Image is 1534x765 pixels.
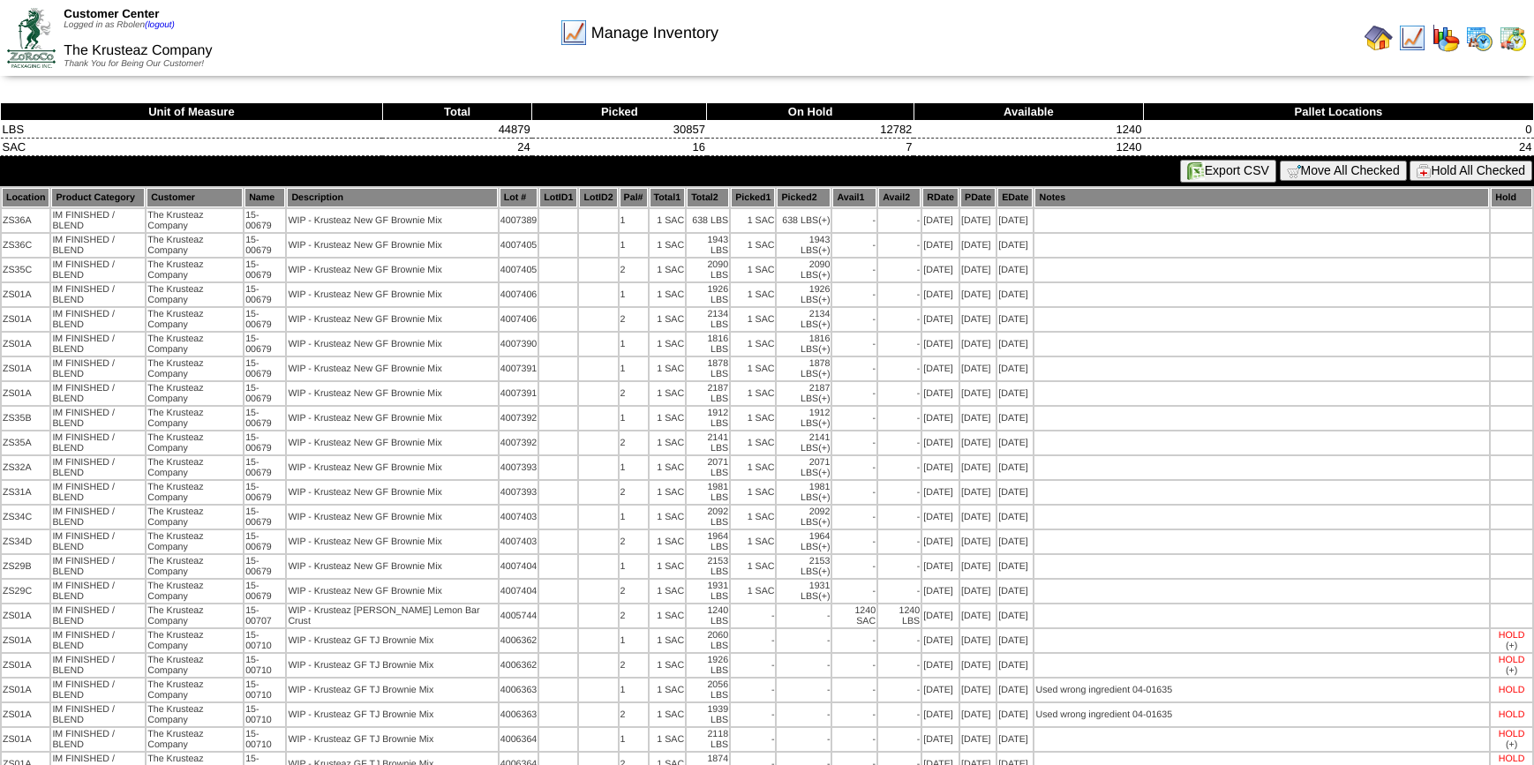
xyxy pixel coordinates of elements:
[650,357,686,380] td: 1 SAC
[731,234,775,257] td: 1 SAC
[532,139,707,156] td: 16
[2,209,49,232] td: ZS36A
[922,506,959,529] td: [DATE]
[51,308,145,331] td: IM FINISHED / BLEND
[731,357,775,380] td: 1 SAC
[922,407,959,430] td: [DATE]
[287,234,497,257] td: WIP - Krusteaz New GF Brownie Mix
[287,357,497,380] td: WIP - Krusteaz New GF Brownie Mix
[287,283,497,306] td: WIP - Krusteaz New GF Brownie Mix
[832,481,876,504] td: -
[147,188,243,207] th: Customer
[818,418,830,429] div: (+)
[922,357,959,380] td: [DATE]
[832,283,876,306] td: -
[818,270,830,281] div: (+)
[244,456,285,479] td: 15-00679
[2,234,49,257] td: ZS36C
[500,357,538,380] td: 4007391
[620,308,648,331] td: 2
[51,234,145,257] td: IM FINISHED / BLEND
[832,259,876,281] td: -
[532,121,707,139] td: 30857
[500,283,538,306] td: 4007406
[960,188,996,207] th: PDate
[1,103,383,121] th: Unit of Measure
[687,283,729,306] td: 1926 LBS
[147,456,243,479] td: The Krusteaz Company
[147,234,243,257] td: The Krusteaz Company
[818,319,830,330] div: (+)
[147,209,243,232] td: The Krusteaz Company
[244,555,285,578] td: 15-00679
[818,492,830,503] div: (+)
[922,283,959,306] td: [DATE]
[914,103,1143,121] th: Available
[997,407,1033,430] td: [DATE]
[731,481,775,504] td: 1 SAC
[707,103,914,121] th: On Hold
[731,333,775,356] td: 1 SAC
[1034,188,1489,207] th: Notes
[687,333,729,356] td: 1816 LBS
[2,431,49,454] td: ZS35A
[997,431,1033,454] td: [DATE]
[287,407,497,430] td: WIP - Krusteaz New GF Brownie Mix
[1398,24,1426,52] img: line_graph.gif
[878,234,921,257] td: -
[2,357,49,380] td: ZS01A
[650,382,686,405] td: 1 SAC
[960,308,996,331] td: [DATE]
[2,555,49,578] td: ZS29B
[731,506,775,529] td: 1 SAC
[539,188,577,207] th: LotID1
[147,333,243,356] td: The Krusteaz Company
[51,506,145,529] td: IM FINISHED / BLEND
[960,259,996,281] td: [DATE]
[1417,164,1431,178] img: hold.gif
[244,283,285,306] td: 15-00679
[500,431,538,454] td: 4007392
[687,506,729,529] td: 2092 LBS
[960,506,996,529] td: [DATE]
[687,308,729,331] td: 2134 LBS
[64,43,212,58] span: The Krusteaz Company
[777,357,831,380] td: 1878 LBS
[620,333,648,356] td: 1
[1287,164,1301,178] img: cart.gif
[2,308,49,331] td: ZS01A
[591,24,718,42] span: Manage Inventory
[878,481,921,504] td: -
[51,209,145,232] td: IM FINISHED / BLEND
[687,259,729,281] td: 2090 LBS
[2,530,49,553] td: ZS34D
[64,7,159,20] span: Customer Center
[777,283,831,306] td: 1926 LBS
[878,530,921,553] td: -
[51,188,145,207] th: Product Category
[922,431,959,454] td: [DATE]
[51,481,145,504] td: IM FINISHED / BLEND
[51,382,145,405] td: IM FINISHED / BLEND
[244,506,285,529] td: 15-00679
[922,308,959,331] td: [DATE]
[832,530,876,553] td: -
[1465,24,1493,52] img: calendarprod.gif
[1499,24,1527,52] img: calendarinout.gif
[287,188,497,207] th: Description
[145,20,175,30] a: (logout)
[1143,103,1533,121] th: Pallet Locations
[878,431,921,454] td: -
[707,139,914,156] td: 7
[878,259,921,281] td: -
[1410,161,1532,181] button: Hold All Checked
[832,456,876,479] td: -
[51,333,145,356] td: IM FINISHED / BLEND
[922,234,959,257] td: [DATE]
[500,506,538,529] td: 4007403
[64,20,175,30] span: Logged in as Rbolen
[650,456,686,479] td: 1 SAC
[914,139,1143,156] td: 1240
[51,530,145,553] td: IM FINISHED / BLEND
[777,308,831,331] td: 2134 LBS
